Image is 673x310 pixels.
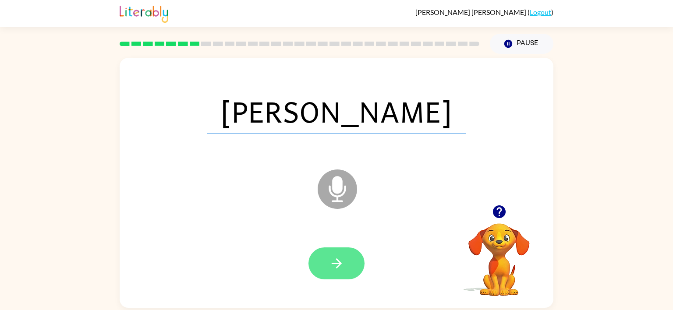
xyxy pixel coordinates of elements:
video: Your browser must support playing .mp4 files to use Literably. Please try using another browser. [455,210,543,297]
button: Pause [490,34,553,54]
img: Literably [120,4,168,23]
span: [PERSON_NAME] [207,88,466,134]
span: [PERSON_NAME] [PERSON_NAME] [415,8,528,16]
div: ( ) [415,8,553,16]
a: Logout [530,8,551,16]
